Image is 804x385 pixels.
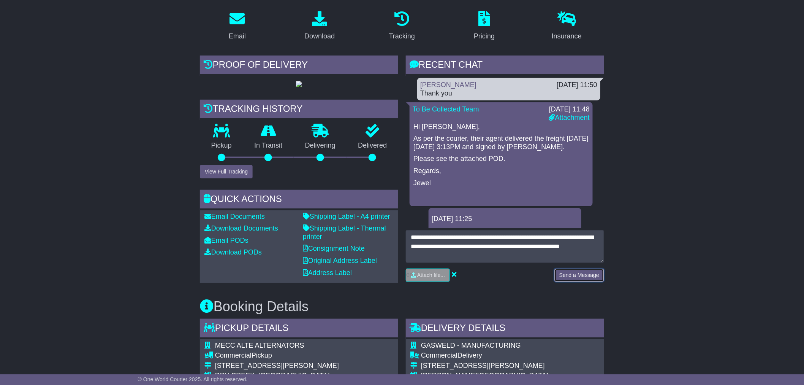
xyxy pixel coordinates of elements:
[413,105,479,113] a: To Be Collected Team
[554,269,604,282] button: Send a Message
[204,224,278,232] a: Download Documents
[200,142,243,150] p: Pickup
[406,319,604,339] div: Delivery Details
[215,362,339,370] div: [STREET_ADDRESS][PERSON_NAME]
[421,352,600,360] div: Delivery
[200,299,604,314] h3: Booking Details
[200,56,398,76] div: Proof of Delivery
[347,142,399,150] p: Delivered
[138,376,248,382] span: © One World Courier 2025. All rights reserved.
[303,213,390,220] a: Shipping Label - A4 printer
[215,352,252,359] span: Commercial
[224,8,251,44] a: Email
[304,31,335,41] div: Download
[474,31,495,41] div: Pricing
[557,81,597,89] div: [DATE] 11:50
[384,8,420,44] a: Tracking
[469,8,500,44] a: Pricing
[303,224,386,240] a: Shipping Label - Thermal printer
[421,342,521,349] span: GASWELD - MANUFACTURING
[294,142,347,150] p: Delivering
[406,56,604,76] div: RECENT CHAT
[421,362,600,370] div: [STREET_ADDRESS][PERSON_NAME]
[549,114,590,121] a: Attachment
[413,179,589,188] p: Jewel
[296,81,302,87] img: GetPodImage
[200,100,398,120] div: Tracking history
[549,105,590,114] div: [DATE] 11:48
[420,81,476,89] a: [PERSON_NAME]
[215,342,304,349] span: MECC ALTE ALTERNATORS
[413,155,589,163] p: Please see the attached POD.
[229,31,246,41] div: Email
[413,167,589,175] p: Regards,
[421,352,457,359] span: Commercial
[299,8,340,44] a: Download
[432,227,578,251] p: I sent a follow up message to the courier to remind them to complete the delivery [DATE] 28/08.
[204,237,248,244] a: Email PODs
[215,372,339,380] div: DRY CREEK, [GEOGRAPHIC_DATA]
[432,215,578,223] div: [DATE] 11:25
[243,142,294,150] p: In Transit
[303,257,377,264] a: Original Address Label
[200,319,398,339] div: Pickup Details
[200,190,398,210] div: Quick Actions
[420,89,597,98] div: Thank you
[303,269,352,277] a: Address Label
[413,123,589,131] p: Hi [PERSON_NAME],
[204,248,262,256] a: Download PODs
[215,352,339,360] div: Pickup
[303,245,365,252] a: Consignment Note
[389,31,415,41] div: Tracking
[547,8,587,44] a: Insurance
[552,31,582,41] div: Insurance
[200,165,253,178] button: View Full Tracking
[204,213,265,220] a: Email Documents
[413,135,589,151] p: As per the courier, their agent delivered the freight [DATE] [DATE] 3:13PM and signed by [PERSON_...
